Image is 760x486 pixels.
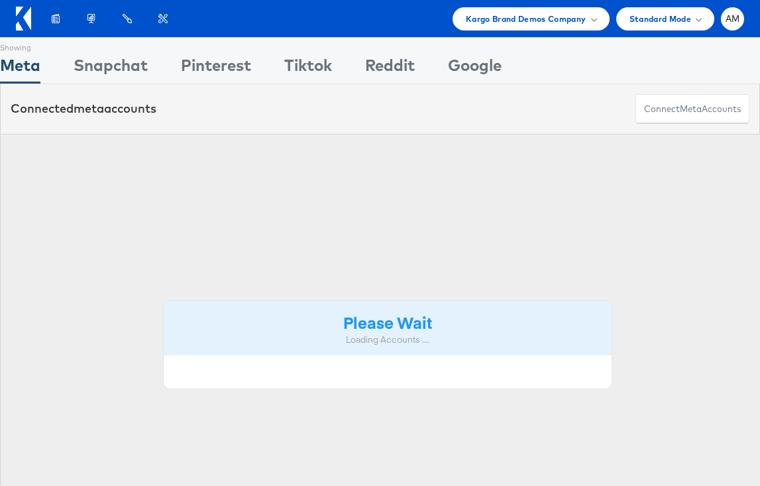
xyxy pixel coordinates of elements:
[11,100,156,117] div: Connected accounts
[74,101,104,116] span: meta
[466,12,586,26] span: Kargo Brand Demos Company
[343,311,432,333] strong: Please Wait
[629,12,691,26] span: Standard Mode
[174,334,602,346] div: Loading Accounts ....
[284,54,332,84] div: Tiktok
[680,103,702,115] span: meta
[74,54,148,84] div: Snapchat
[448,54,502,84] div: Google
[181,54,251,84] div: Pinterest
[726,15,740,23] span: AM
[635,94,749,124] button: ConnectmetaAccounts
[365,54,415,84] div: Reddit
